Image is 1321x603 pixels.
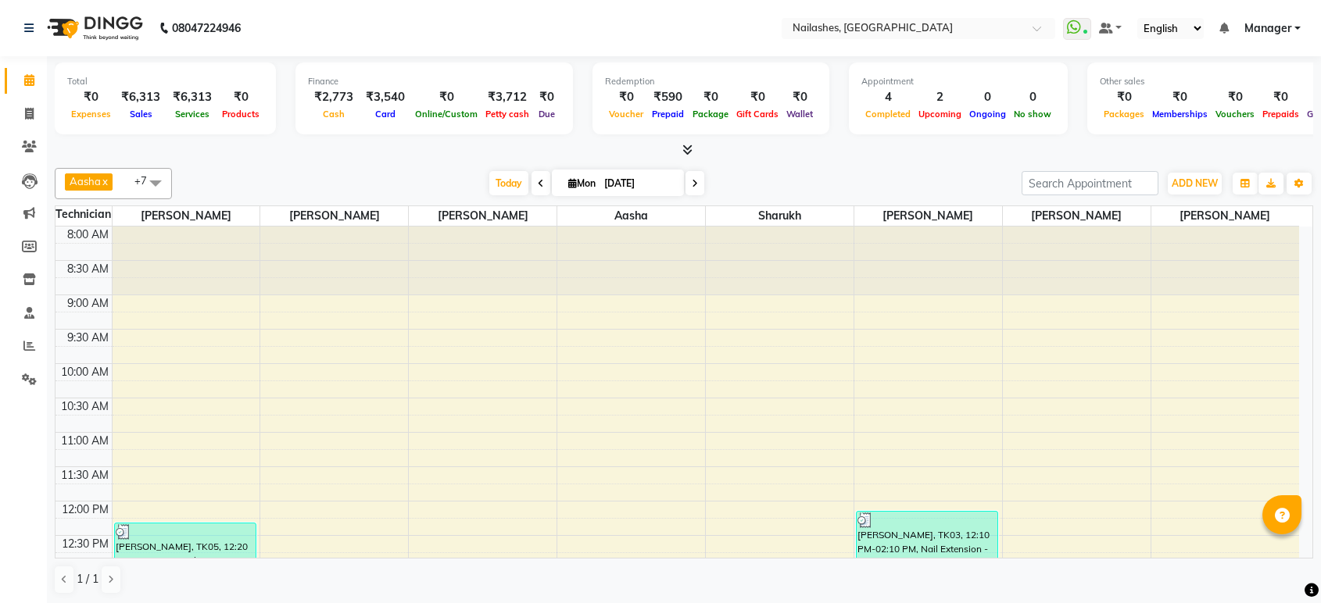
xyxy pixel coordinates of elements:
span: Package [689,109,732,120]
div: ₹0 [533,88,560,106]
span: [PERSON_NAME] [854,206,1002,226]
img: logo [40,6,147,50]
span: No show [1010,109,1055,120]
span: Wallet [782,109,817,120]
span: Products [218,109,263,120]
span: Aasha [557,206,705,226]
span: Completed [861,109,915,120]
input: Search Appointment [1022,171,1158,195]
span: Due [535,109,559,120]
div: ₹0 [782,88,817,106]
div: 0 [1010,88,1055,106]
span: Prepaids [1258,109,1303,120]
div: 10:00 AM [58,364,112,380]
div: ₹0 [1100,88,1148,106]
div: ₹2,773 [308,88,360,106]
div: ₹0 [732,88,782,106]
div: 12:30 PM [59,536,112,552]
b: 08047224946 [172,6,241,50]
div: Redemption [605,75,817,88]
div: 9:30 AM [64,330,112,346]
span: Memberships [1148,109,1212,120]
div: ₹0 [67,88,115,106]
div: ₹0 [1148,88,1212,106]
div: ₹3,712 [482,88,533,106]
div: ₹0 [1258,88,1303,106]
span: Aasha [70,175,101,187]
div: 8:30 AM [64,261,112,277]
div: Technician [55,206,112,223]
span: Sales [126,109,156,120]
div: ₹590 [647,88,689,106]
input: 2025-09-01 [600,172,678,195]
div: 8:00 AM [64,227,112,243]
div: 10:30 AM [58,398,112,415]
span: [PERSON_NAME] [1151,206,1299,226]
a: x [101,175,108,187]
span: Online/Custom [411,109,482,120]
div: 4 [861,88,915,106]
span: Card [371,109,399,120]
div: ₹0 [689,88,732,106]
div: 2 [915,88,965,106]
span: Gift Cards [732,109,782,120]
div: Total [67,75,263,88]
div: 9:00 AM [64,295,112,312]
span: ADD NEW [1172,177,1218,189]
span: Petty cash [482,109,533,120]
span: [PERSON_NAME] [113,206,260,226]
span: Ongoing [965,109,1010,120]
div: ₹6,313 [166,88,218,106]
span: Upcoming [915,109,965,120]
span: [PERSON_NAME] [1003,206,1151,226]
span: Mon [564,177,600,189]
span: Manager [1244,20,1291,37]
div: ₹3,540 [360,88,411,106]
div: Appointment [861,75,1055,88]
span: Services [171,109,213,120]
span: [PERSON_NAME] [409,206,557,226]
span: Voucher [605,109,647,120]
div: 0 [965,88,1010,106]
div: ₹0 [411,88,482,106]
span: Today [489,171,528,195]
div: ₹0 [605,88,647,106]
div: ₹0 [1212,88,1258,106]
span: [PERSON_NAME] [260,206,408,226]
span: 1 / 1 [77,571,98,587]
span: Packages [1100,109,1148,120]
iframe: chat widget [1255,541,1305,587]
span: Vouchers [1212,109,1258,120]
div: 12:00 PM [59,501,112,518]
div: 11:00 AM [58,433,112,449]
div: Finance [308,75,560,88]
span: sharukh [706,206,854,226]
span: +7 [134,174,159,187]
span: Cash [319,109,349,120]
button: ADD NEW [1168,173,1222,194]
div: 11:30 AM [58,467,112,483]
div: ₹6,313 [115,88,166,106]
span: Prepaid [648,109,688,120]
div: ₹0 [218,88,263,106]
